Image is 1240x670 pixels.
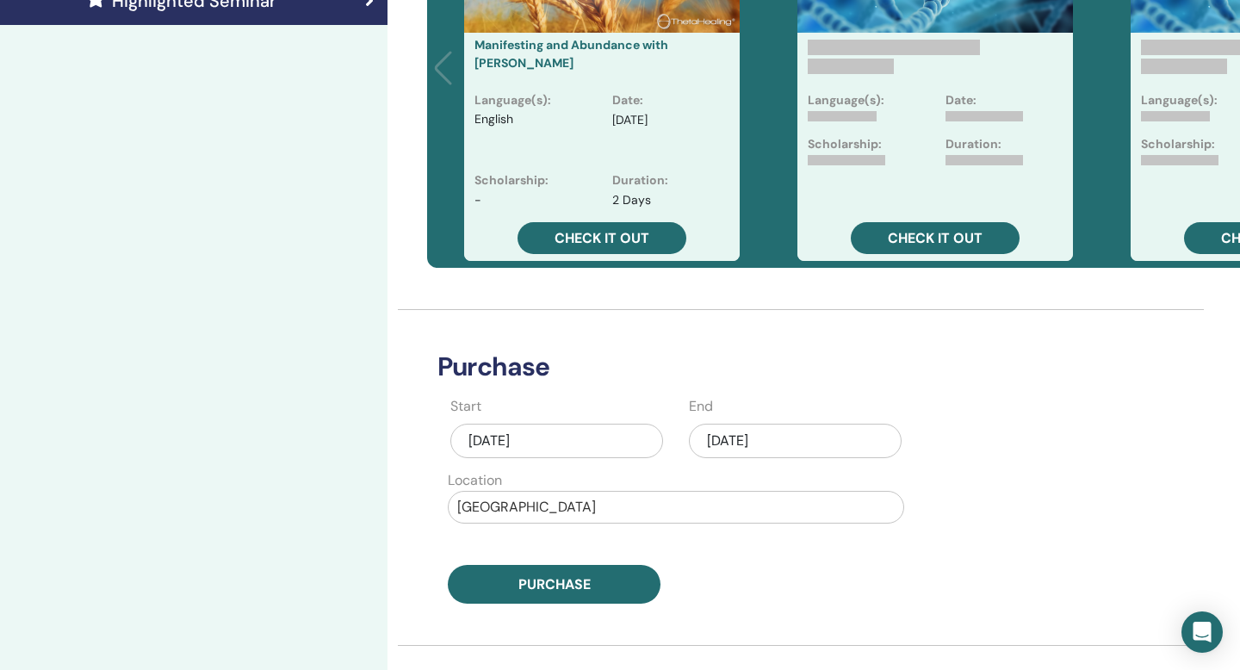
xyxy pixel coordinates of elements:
span: Check it out [888,229,983,247]
p: English [474,111,513,158]
a: Check it out [518,222,686,254]
p: 2 Days [612,191,651,209]
p: Date: [945,91,976,109]
p: Scholarship: [1141,135,1215,153]
p: Scholarship : [474,171,549,189]
div: Open Intercom Messenger [1181,611,1223,653]
p: Scholarship: [808,135,882,153]
p: Duration: [945,135,1001,153]
span: Purchase [518,575,591,593]
button: Purchase [448,565,660,604]
p: Language(s): [1141,91,1218,109]
div: [DATE] [689,424,902,458]
label: End [689,396,713,417]
label: Location [448,470,502,491]
span: Check it out [555,229,649,247]
h3: Purchase [427,351,1063,382]
a: Manifesting and Abundance with [PERSON_NAME] [474,37,668,71]
p: Date : [612,91,643,109]
div: [DATE] [450,424,663,458]
label: Start [450,396,481,417]
p: Language(s) : [474,91,551,109]
a: Check it out [851,222,1020,254]
p: [DATE] [612,111,648,129]
p: Language(s): [808,91,884,109]
p: Duration : [612,171,668,189]
p: - [474,191,481,209]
